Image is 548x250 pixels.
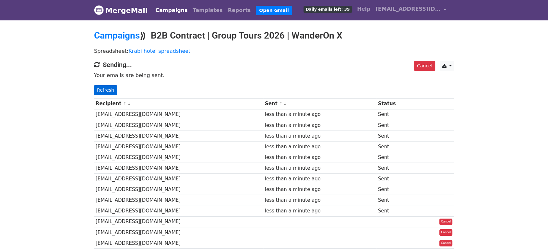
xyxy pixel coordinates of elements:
th: Status [376,98,417,109]
a: Cancel [439,219,453,225]
td: Sent [376,141,417,152]
td: [EMAIL_ADDRESS][DOMAIN_NAME] [94,174,263,184]
td: [EMAIL_ADDRESS][DOMAIN_NAME] [94,120,263,131]
td: Sent [376,184,417,195]
a: Templates [190,4,225,17]
div: less than a minute ago [265,186,375,193]
h2: ⟫ B2B Contract | Group Tours 2026 | WanderOn X [94,30,454,41]
td: [EMAIL_ADDRESS][DOMAIN_NAME] [94,152,263,163]
td: Sent [376,152,417,163]
div: less than a minute ago [265,175,375,183]
div: less than a minute ago [265,197,375,204]
a: Daily emails left: 39 [301,3,354,16]
a: ↓ [127,101,131,106]
span: Daily emails left: 39 [304,6,352,13]
td: [EMAIL_ADDRESS][DOMAIN_NAME] [94,163,263,174]
div: less than a minute ago [265,154,375,161]
a: ↑ [123,101,127,106]
img: MergeMail logo [94,5,104,15]
td: [EMAIL_ADDRESS][DOMAIN_NAME] [94,206,263,216]
td: Sent [376,174,417,184]
td: [EMAIL_ADDRESS][DOMAIN_NAME] [94,131,263,141]
a: MergeMail [94,4,148,17]
a: Campaigns [94,30,140,41]
a: Reports [225,4,254,17]
div: less than a minute ago [265,122,375,129]
p: Spreadsheet: [94,48,454,54]
td: Sent [376,206,417,216]
td: [EMAIL_ADDRESS][DOMAIN_NAME] [94,227,263,238]
div: less than a minute ago [265,132,375,140]
td: [EMAIL_ADDRESS][DOMAIN_NAME] [94,141,263,152]
a: Krabi hotel spreadsheet [128,48,190,54]
td: Sent [376,131,417,141]
a: Campaigns [153,4,190,17]
span: [EMAIL_ADDRESS][DOMAIN_NAME] [375,5,440,13]
a: [EMAIL_ADDRESS][DOMAIN_NAME] [373,3,449,18]
td: Sent [376,163,417,174]
td: Sent [376,109,417,120]
a: ↓ [283,101,287,106]
a: Cancel [439,229,453,236]
th: Sent [263,98,376,109]
td: [EMAIL_ADDRESS][DOMAIN_NAME] [94,216,263,227]
td: [EMAIL_ADDRESS][DOMAIN_NAME] [94,238,263,248]
a: ↑ [279,101,283,106]
td: [EMAIL_ADDRESS][DOMAIN_NAME] [94,195,263,206]
th: Recipient [94,98,263,109]
div: less than a minute ago [265,143,375,151]
p: Your emails are being sent. [94,72,454,79]
div: less than a minute ago [265,207,375,215]
td: Sent [376,195,417,206]
a: Refresh [94,85,117,95]
a: Open Gmail [256,6,292,15]
a: Cancel [439,240,453,246]
td: Sent [376,120,417,131]
div: less than a minute ago [265,111,375,118]
div: less than a minute ago [265,165,375,172]
iframe: Chat Widget [516,219,548,250]
a: Help [354,3,373,16]
h4: Sending... [94,61,454,69]
td: [EMAIL_ADDRESS][DOMAIN_NAME] [94,109,263,120]
a: Cancel [414,61,435,71]
td: [EMAIL_ADDRESS][DOMAIN_NAME] [94,184,263,195]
